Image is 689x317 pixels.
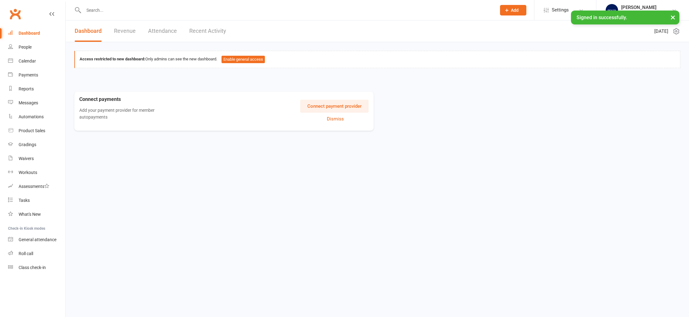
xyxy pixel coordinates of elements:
[302,115,369,123] button: Dismiss
[300,100,369,113] button: Connect payment provider
[8,124,65,138] a: Product Sales
[8,54,65,68] a: Calendar
[19,265,46,270] div: Class check-in
[148,20,177,42] a: Attendance
[80,56,675,63] div: Only admins can see the new dashboard.
[577,15,627,20] span: Signed in successfully.
[8,233,65,247] a: General attendance kiosk mode
[8,40,65,54] a: People
[19,128,45,133] div: Product Sales
[606,4,618,16] img: thumb_image1695682096.png
[8,166,65,180] a: Workouts
[19,72,38,77] div: Payments
[621,10,659,16] div: Giokick Martial Arts
[8,96,65,110] a: Messages
[82,6,492,15] input: Search...
[8,261,65,275] a: Class kiosk mode
[80,57,145,61] strong: Access restricted to new dashboard:
[19,114,44,119] div: Automations
[19,156,34,161] div: Waivers
[621,5,659,10] div: [PERSON_NAME]
[75,20,102,42] a: Dashboard
[222,56,265,63] button: Enable general access
[19,212,41,217] div: What's New
[19,31,40,36] div: Dashboard
[8,247,65,261] a: Roll call
[8,26,65,40] a: Dashboard
[667,11,678,24] button: ×
[189,20,226,42] a: Recent Activity
[8,82,65,96] a: Reports
[8,207,65,221] a: What's New
[500,5,526,15] button: Add
[511,8,519,13] span: Add
[19,170,37,175] div: Workouts
[7,6,23,22] a: Clubworx
[8,152,65,166] a: Waivers
[19,237,56,242] div: General attendance
[19,184,49,189] div: Assessments
[8,180,65,193] a: Assessments
[19,45,32,50] div: People
[19,100,38,105] div: Messages
[19,198,30,203] div: Tasks
[8,138,65,152] a: Gradings
[79,107,173,121] p: Add your payment provider for member autopayments
[79,97,184,102] h3: Connect payments
[19,86,34,91] div: Reports
[552,3,569,17] span: Settings
[8,110,65,124] a: Automations
[654,28,668,35] span: [DATE]
[8,193,65,207] a: Tasks
[19,251,33,256] div: Roll call
[19,59,36,63] div: Calendar
[114,20,136,42] a: Revenue
[8,68,65,82] a: Payments
[19,142,36,147] div: Gradings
